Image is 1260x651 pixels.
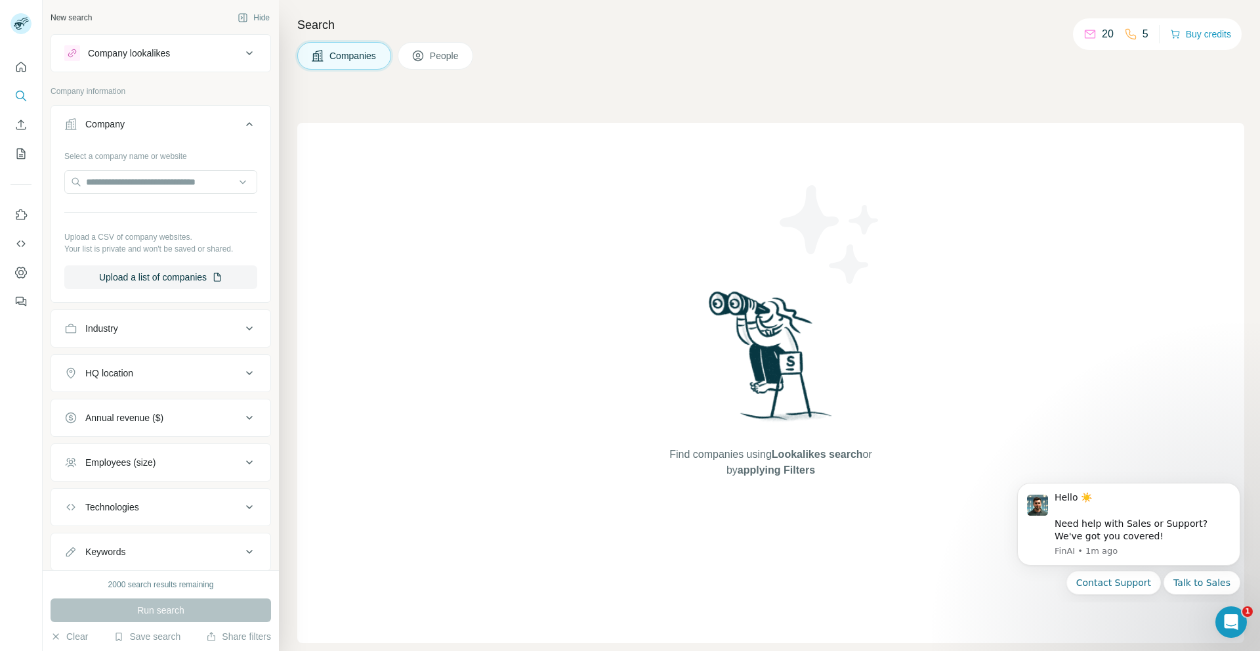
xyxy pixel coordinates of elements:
[85,367,133,380] div: HQ location
[10,84,31,108] button: Search
[64,145,257,162] div: Select a company name or website
[387,3,558,32] div: Upgrade plan for full access to Surfe
[1102,26,1114,42] p: 20
[114,630,180,643] button: Save search
[108,579,214,591] div: 2000 search results remaining
[703,288,839,434] img: Surfe Illustration - Woman searching with binoculars
[10,55,31,79] button: Quick start
[430,49,460,62] span: People
[85,411,163,424] div: Annual revenue ($)
[1215,606,1247,638] iframe: Intercom live chat
[665,447,875,478] span: Find companies using or by
[64,243,257,255] p: Your list is private and won't be saved or shared.
[297,16,1244,34] h4: Search
[10,113,31,137] button: Enrich CSV
[1170,25,1231,43] button: Buy credits
[85,456,156,469] div: Employees (size)
[85,322,118,335] div: Industry
[51,447,270,478] button: Employees (size)
[10,203,31,227] button: Use Surfe on LinkedIn
[51,85,271,97] p: Company information
[51,108,270,145] button: Company
[51,630,88,643] button: Clear
[51,491,270,523] button: Technologies
[88,47,170,60] div: Company lookalikes
[771,175,889,294] img: Surfe Illustration - Stars
[51,357,270,389] button: HQ location
[772,449,863,460] span: Lookalikes search
[51,12,92,24] div: New search
[206,630,271,643] button: Share filters
[997,471,1260,602] iframe: Intercom notifications message
[228,8,279,28] button: Hide
[51,37,270,69] button: Company lookalikes
[10,232,31,256] button: Use Surfe API
[1242,606,1253,617] span: 1
[10,261,31,284] button: Dashboard
[64,231,257,243] p: Upload a CSV of company websites.
[10,142,31,166] button: My lists
[51,313,270,344] button: Industry
[85,545,125,558] div: Keywords
[51,536,270,568] button: Keywords
[1143,26,1148,42] p: 5
[10,290,31,313] button: Feedback
[85,501,139,514] div: Technologies
[64,265,257,289] button: Upload a list of companies
[51,402,270,434] button: Annual revenue ($)
[329,49,377,62] span: Companies
[85,118,125,131] div: Company
[738,464,815,476] span: applying Filters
